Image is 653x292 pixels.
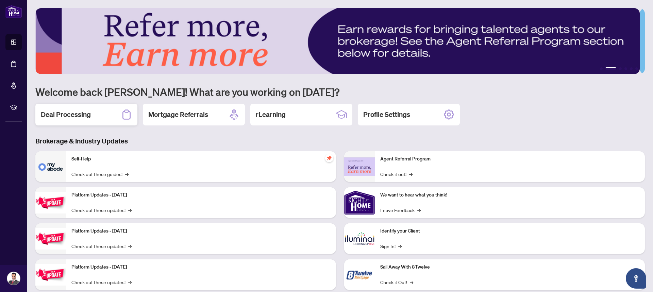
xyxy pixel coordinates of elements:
button: 6 [635,67,638,70]
span: → [398,242,402,250]
img: Agent Referral Program [344,157,375,176]
p: Platform Updates - [DATE] [71,227,331,235]
button: 1 [600,67,603,70]
button: 2 [605,67,616,70]
span: → [128,206,132,214]
span: → [125,170,129,178]
h2: Mortgage Referrals [148,110,208,119]
p: Platform Updates - [DATE] [71,191,331,199]
p: We want to hear what you think! [380,191,639,199]
a: Check it Out!→ [380,278,413,286]
p: Platform Updates - [DATE] [71,263,331,271]
h2: Profile Settings [363,110,410,119]
img: Profile Icon [7,272,20,285]
button: 3 [619,67,622,70]
img: Platform Updates - June 23, 2025 [35,264,66,286]
img: Identify your Client [344,223,375,254]
span: → [128,242,132,250]
p: Identify your Client [380,227,639,235]
a: Check it out!→ [380,170,413,178]
a: Sign In!→ [380,242,402,250]
button: 4 [624,67,627,70]
h3: Brokerage & Industry Updates [35,136,645,146]
h2: Deal Processing [41,110,91,119]
p: Sail Away With 8Twelve [380,263,639,271]
p: Self-Help [71,155,331,163]
span: → [409,170,413,178]
img: logo [5,5,22,18]
p: Agent Referral Program [380,155,639,163]
span: → [417,206,421,214]
h1: Welcome back [PERSON_NAME]! What are you working on [DATE]? [35,85,645,98]
a: Check out these updates!→ [71,206,132,214]
button: Open asap [626,268,646,289]
img: Platform Updates - July 8, 2025 [35,228,66,250]
button: 5 [630,67,633,70]
img: Slide 1 [35,8,640,74]
img: Sail Away With 8Twelve [344,259,375,290]
a: Check out these updates!→ [71,278,132,286]
img: We want to hear what you think! [344,187,375,218]
span: → [410,278,413,286]
a: Check out these guides!→ [71,170,129,178]
a: Leave Feedback→ [380,206,421,214]
h2: rLearning [256,110,286,119]
a: Check out these updates!→ [71,242,132,250]
img: Self-Help [35,151,66,182]
span: → [128,278,132,286]
img: Platform Updates - July 21, 2025 [35,192,66,213]
span: pushpin [325,154,333,162]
